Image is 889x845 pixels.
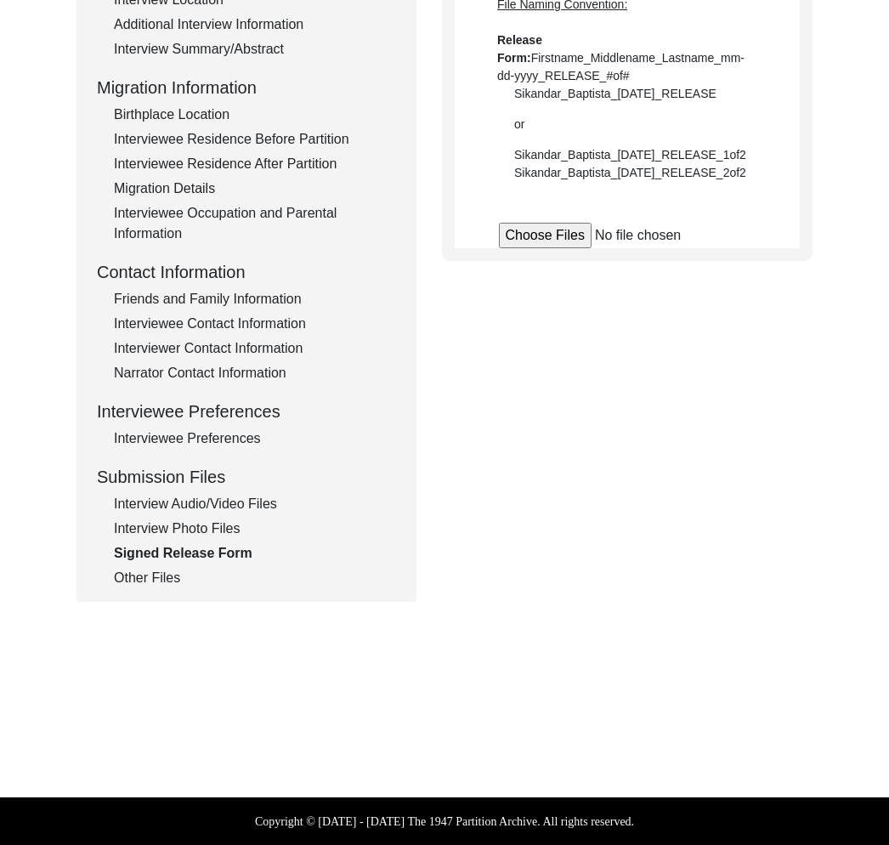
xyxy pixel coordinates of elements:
[114,39,396,60] div: Interview Summary/Abstract
[97,399,396,424] div: Interviewee Preferences
[497,116,757,133] div: or
[114,428,396,449] div: Interviewee Preferences
[114,494,396,514] div: Interview Audio/Video Files
[114,519,396,539] div: Interview Photo Files
[114,129,396,150] div: Interviewee Residence Before Partition
[114,14,396,35] div: Additional Interview Information
[114,314,396,334] div: Interviewee Contact Information
[114,363,396,383] div: Narrator Contact Information
[114,179,396,199] div: Migration Details
[114,338,396,359] div: Interviewer Contact Information
[114,203,396,244] div: Interviewee Occupation and Parental Information
[114,543,396,564] div: Signed Release Form
[114,105,396,125] div: Birthplace Location
[114,289,396,309] div: Friends and Family Information
[497,33,542,65] b: Release Form:
[255,813,634,831] label: Copyright © [DATE] - [DATE] The 1947 Partition Archive. All rights reserved.
[114,568,396,588] div: Other Files
[114,154,396,174] div: Interviewee Residence After Partition
[97,259,396,285] div: Contact Information
[97,464,396,490] div: Submission Files
[97,75,396,100] div: Migration Information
